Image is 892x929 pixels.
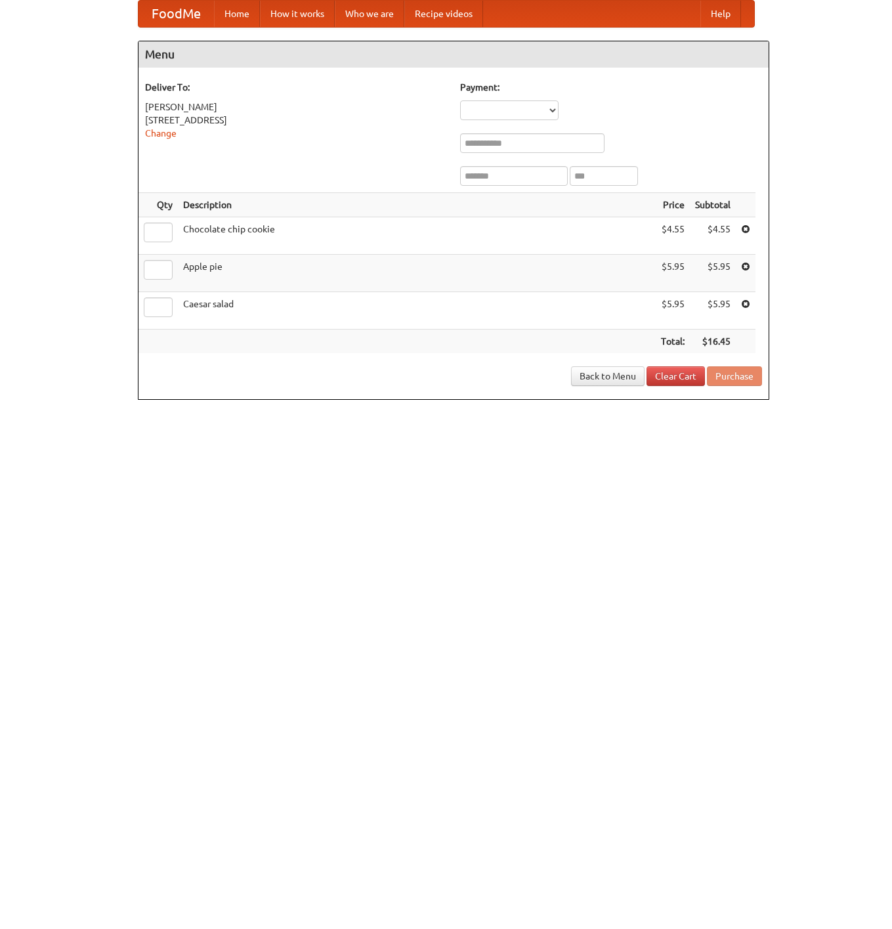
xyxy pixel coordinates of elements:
[656,217,690,255] td: $4.55
[707,366,762,386] button: Purchase
[178,217,656,255] td: Chocolate chip cookie
[690,217,736,255] td: $4.55
[571,366,645,386] a: Back to Menu
[700,1,741,27] a: Help
[260,1,335,27] a: How it works
[145,81,447,94] h5: Deliver To:
[335,1,404,27] a: Who we are
[647,366,705,386] a: Clear Cart
[138,193,178,217] th: Qty
[656,330,690,354] th: Total:
[178,193,656,217] th: Description
[178,255,656,292] td: Apple pie
[178,292,656,330] td: Caesar salad
[145,100,447,114] div: [PERSON_NAME]
[690,255,736,292] td: $5.95
[690,292,736,330] td: $5.95
[145,114,447,127] div: [STREET_ADDRESS]
[656,193,690,217] th: Price
[690,330,736,354] th: $16.45
[214,1,260,27] a: Home
[404,1,483,27] a: Recipe videos
[460,81,762,94] h5: Payment:
[138,1,214,27] a: FoodMe
[138,41,769,68] h4: Menu
[145,128,177,139] a: Change
[656,292,690,330] td: $5.95
[690,193,736,217] th: Subtotal
[656,255,690,292] td: $5.95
